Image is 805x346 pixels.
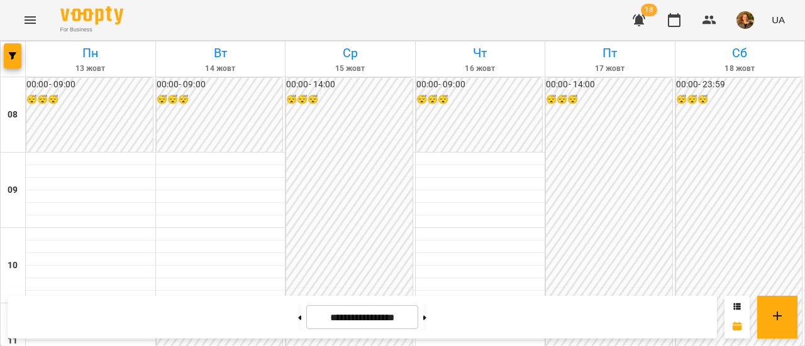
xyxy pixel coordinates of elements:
h6: 😴😴😴 [26,93,153,107]
h6: Пн [28,43,153,63]
h6: 😴😴😴 [416,93,543,107]
h6: 00:00 - 23:59 [676,78,802,92]
h6: 15 жовт [287,63,413,75]
h6: 00:00 - 09:00 [157,78,283,92]
span: For Business [60,26,123,34]
h6: 10 [8,259,18,273]
h6: Вт [158,43,284,63]
button: Menu [15,5,45,35]
h6: 😴😴😴 [157,93,283,107]
span: 18 [641,4,657,16]
img: Voopty Logo [60,6,123,24]
h6: 00:00 - 14:00 [286,78,413,92]
span: UA [772,13,785,26]
h6: 18 жовт [677,63,803,75]
img: 511e0537fc91f9a2f647f977e8161626.jpeg [736,11,754,29]
h6: 13 жовт [28,63,153,75]
button: UA [767,8,790,31]
h6: 😴😴😴 [546,93,672,107]
h6: 00:00 - 09:00 [416,78,543,92]
h6: 00:00 - 09:00 [26,78,153,92]
h6: 😴😴😴 [676,93,802,107]
h6: 😴😴😴 [286,93,413,107]
h6: 08 [8,108,18,122]
h6: Чт [418,43,543,63]
h6: Сб [677,43,803,63]
h6: 14 жовт [158,63,284,75]
h6: 00:00 - 14:00 [546,78,672,92]
h6: 09 [8,183,18,197]
h6: Ср [287,43,413,63]
h6: Пт [547,43,673,63]
h6: 16 жовт [418,63,543,75]
h6: 17 жовт [547,63,673,75]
